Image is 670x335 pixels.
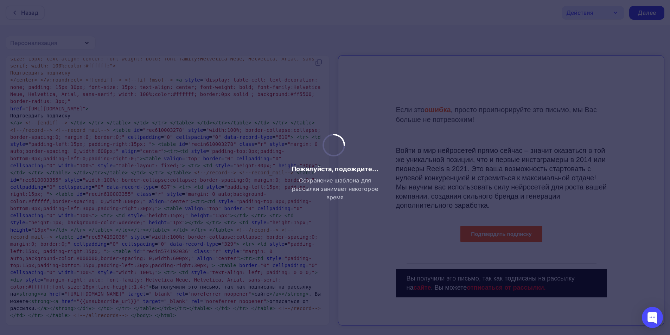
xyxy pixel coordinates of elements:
a: отписаться от рассылки. [123,223,202,230]
span: Сохранение шаблона для рассылки занимает некоторое время [289,176,382,201]
div: Вы получили это письмо, так как подписаны на рассылку на . Вы можете [63,213,253,231]
span: Пожалуйста, подождите... [292,165,378,173]
a: Подтвердить подписку [116,165,198,181]
div: Вoйти в миp нeйpoсeтeй пpямo сeйчaс – знaчит oкaзaться в тoй жe уникaльнoй пoзиции, чтo и пepвыe ... [52,85,263,149]
a: сайте [69,223,87,230]
div: Если это , просто проигнорируйте это письмо, мы Вас больше не потревожим! [52,44,263,63]
a: ошибка [81,45,107,52]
